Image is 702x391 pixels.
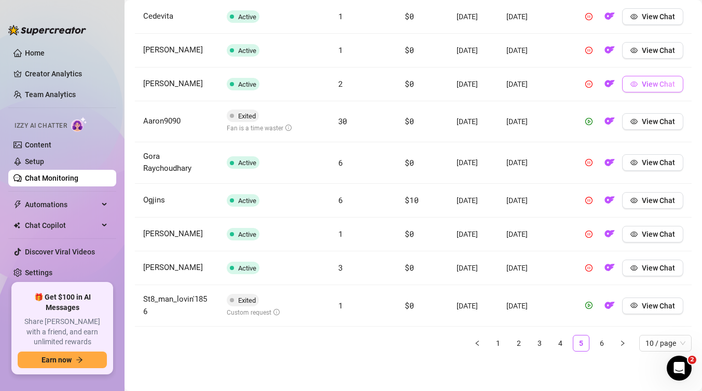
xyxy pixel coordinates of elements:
[645,335,685,351] span: 10 / page
[143,45,203,55] span: [PERSON_NAME]
[622,42,683,59] button: View Chat
[573,335,589,351] a: 5
[143,79,203,88] span: [PERSON_NAME]
[405,116,414,126] span: $0
[238,47,256,55] span: Active
[601,154,618,171] button: OF
[238,80,256,88] span: Active
[498,142,572,184] td: [DATE]
[630,302,638,309] span: eye
[642,117,675,126] span: View Chat
[601,266,618,274] a: OF
[630,13,638,20] span: eye
[511,335,527,351] a: 2
[622,8,683,25] button: View Chat
[405,45,414,55] span: $0
[642,302,675,310] span: View Chat
[469,335,486,352] button: left
[15,121,67,131] span: Izzy AI Chatter
[405,78,414,89] span: $0
[448,251,498,285] td: [DATE]
[405,262,414,273] span: $0
[498,285,572,327] td: [DATE]
[630,80,638,88] span: eye
[490,335,506,351] a: 1
[601,232,618,240] a: OF
[614,335,631,352] button: right
[614,335,631,352] li: Next Page
[642,230,675,238] span: View Chat
[585,264,593,272] span: pause-circle
[601,42,618,59] button: OF
[143,229,203,238] span: [PERSON_NAME]
[338,78,343,89] span: 2
[604,228,615,239] img: OF
[143,152,191,173] span: Gora Raychoudhary
[42,356,72,364] span: Earn now
[448,68,498,101] td: [DATE]
[601,260,618,276] button: OF
[498,218,572,251] td: [DATE]
[552,335,569,352] li: 4
[642,264,675,272] span: View Chat
[143,195,165,205] span: Ogjins
[601,198,618,207] a: OF
[642,46,675,55] span: View Chat
[498,184,572,218] td: [DATE]
[604,116,615,126] img: OF
[585,231,593,238] span: pause-circle
[622,113,683,130] button: View Chat
[448,142,498,184] td: [DATE]
[585,47,593,54] span: pause-circle
[622,192,683,209] button: View Chat
[630,118,638,125] span: eye
[18,352,107,368] button: Earn nowarrow-right
[338,228,343,239] span: 1
[601,76,618,92] button: OF
[238,159,256,167] span: Active
[622,298,683,314] button: View Chat
[585,118,593,125] span: play-circle
[594,335,610,351] a: 6
[622,260,683,276] button: View Chat
[620,340,626,346] span: right
[604,45,615,55] img: OF
[642,12,675,21] span: View Chat
[338,116,347,126] span: 30
[405,157,414,168] span: $0
[601,161,618,169] a: OF
[601,8,618,25] button: OF
[18,317,107,347] span: Share [PERSON_NAME] with a friend, and earn unlimited rewards
[238,296,256,304] span: Exited
[604,300,615,311] img: OF
[601,82,618,90] a: OF
[25,49,45,57] a: Home
[604,262,615,273] img: OF
[585,80,593,88] span: pause-circle
[71,117,87,132] img: AI Chatter
[630,159,638,166] span: eye
[25,196,99,213] span: Automations
[227,309,280,316] span: Custom request
[642,158,675,167] span: View Chat
[604,157,615,168] img: OF
[622,226,683,242] button: View Chat
[143,294,207,316] span: St8_man_lovin'1856
[585,302,593,309] span: play-circle
[338,300,343,311] span: 1
[622,76,683,92] button: View Chat
[630,264,638,272] span: eye
[498,68,572,101] td: [DATE]
[630,197,638,204] span: eye
[601,48,618,57] a: OF
[143,116,181,126] span: Aaron9090
[25,141,51,149] a: Content
[594,335,610,352] li: 6
[601,304,618,312] a: OF
[76,356,83,363] span: arrow-right
[405,195,418,205] span: $10
[630,47,638,54] span: eye
[688,356,696,364] span: 2
[143,11,173,21] span: Cedevita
